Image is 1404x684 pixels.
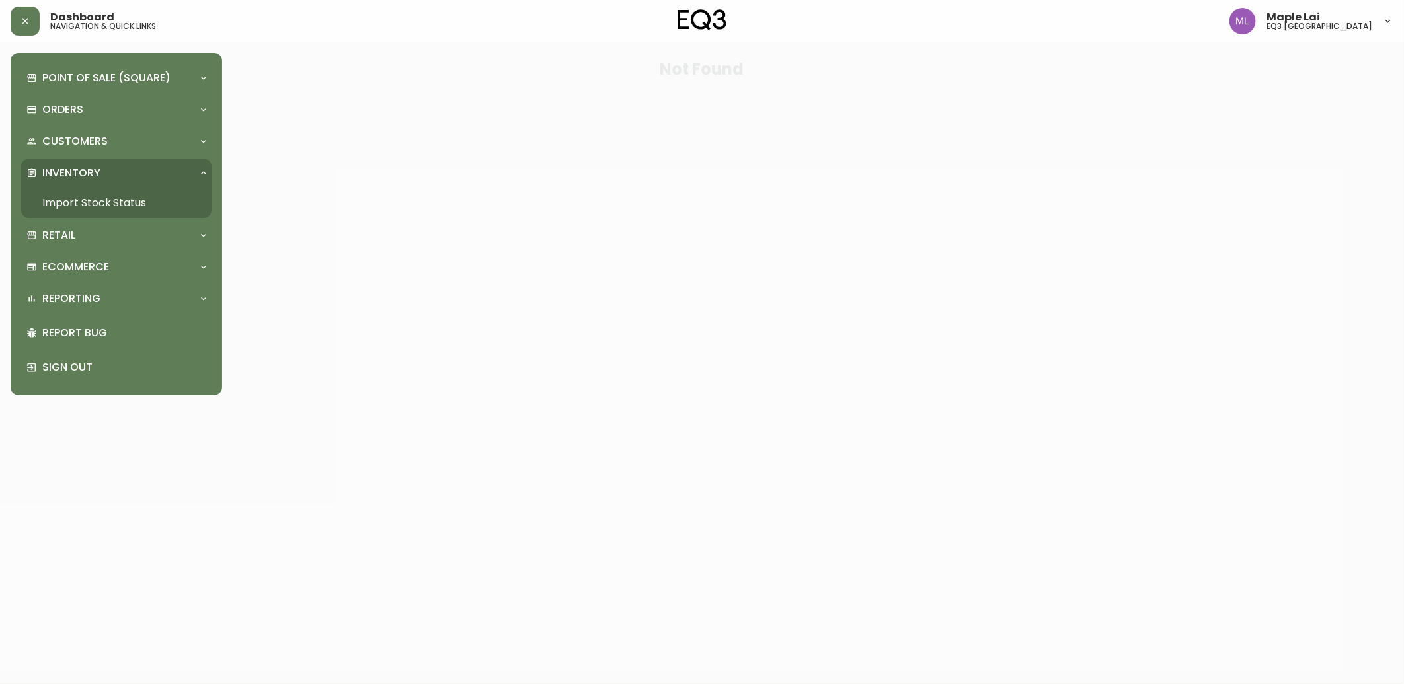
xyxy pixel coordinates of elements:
p: Point of Sale (Square) [42,71,171,85]
h5: eq3 [GEOGRAPHIC_DATA] [1267,22,1372,30]
span: Maple Lai [1267,12,1320,22]
h5: navigation & quick links [50,22,156,30]
div: Inventory [21,159,212,188]
p: Report Bug [42,326,206,340]
p: Orders [42,102,83,117]
span: Dashboard [50,12,114,22]
p: Inventory [42,166,100,180]
div: Reporting [21,284,212,313]
p: Retail [42,228,75,243]
img: logo [678,9,726,30]
div: Sign Out [21,350,212,385]
div: Ecommerce [21,252,212,282]
div: Report Bug [21,316,212,350]
p: Customers [42,134,108,149]
div: Point of Sale (Square) [21,63,212,93]
p: Ecommerce [42,260,109,274]
div: Orders [21,95,212,124]
p: Reporting [42,291,100,306]
a: Import Stock Status [21,188,212,218]
p: Sign Out [42,360,206,375]
img: 61e28cffcf8cc9f4e300d877dd684943 [1229,8,1256,34]
div: Retail [21,221,212,250]
div: Customers [21,127,212,156]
